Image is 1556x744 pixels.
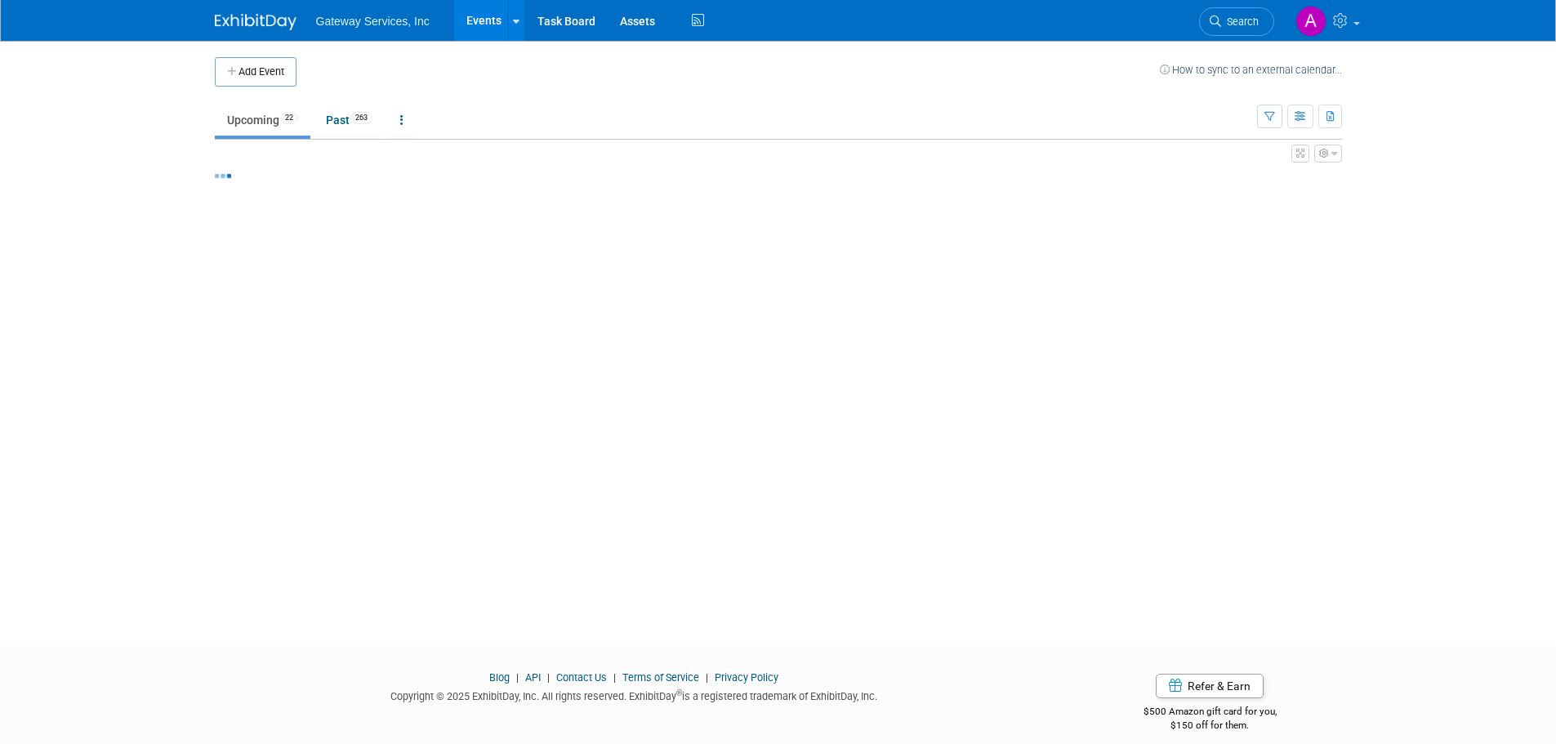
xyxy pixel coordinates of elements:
a: Refer & Earn [1156,674,1264,698]
span: | [702,671,712,684]
a: Search [1199,7,1274,36]
img: Alyson Evans [1295,6,1326,37]
a: Contact Us [556,671,607,684]
button: Add Event [215,57,296,87]
span: | [512,671,523,684]
a: Terms of Service [622,671,699,684]
a: API [525,671,541,684]
span: 263 [350,112,372,124]
a: Upcoming22 [215,105,310,136]
span: | [609,671,620,684]
img: ExhibitDay [215,14,296,30]
span: | [543,671,554,684]
div: $500 Amazon gift card for you, [1078,694,1342,732]
a: Privacy Policy [715,671,778,684]
span: Gateway Services, Inc [316,15,430,28]
a: Past263 [314,105,385,136]
div: $150 off for them. [1078,719,1342,733]
img: loading... [215,174,231,178]
a: Blog [489,671,510,684]
span: 22 [280,112,298,124]
span: Search [1221,16,1259,28]
div: Copyright © 2025 ExhibitDay, Inc. All rights reserved. ExhibitDay is a registered trademark of Ex... [215,685,1054,704]
sup: ® [676,688,682,697]
a: How to sync to an external calendar... [1160,64,1342,76]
